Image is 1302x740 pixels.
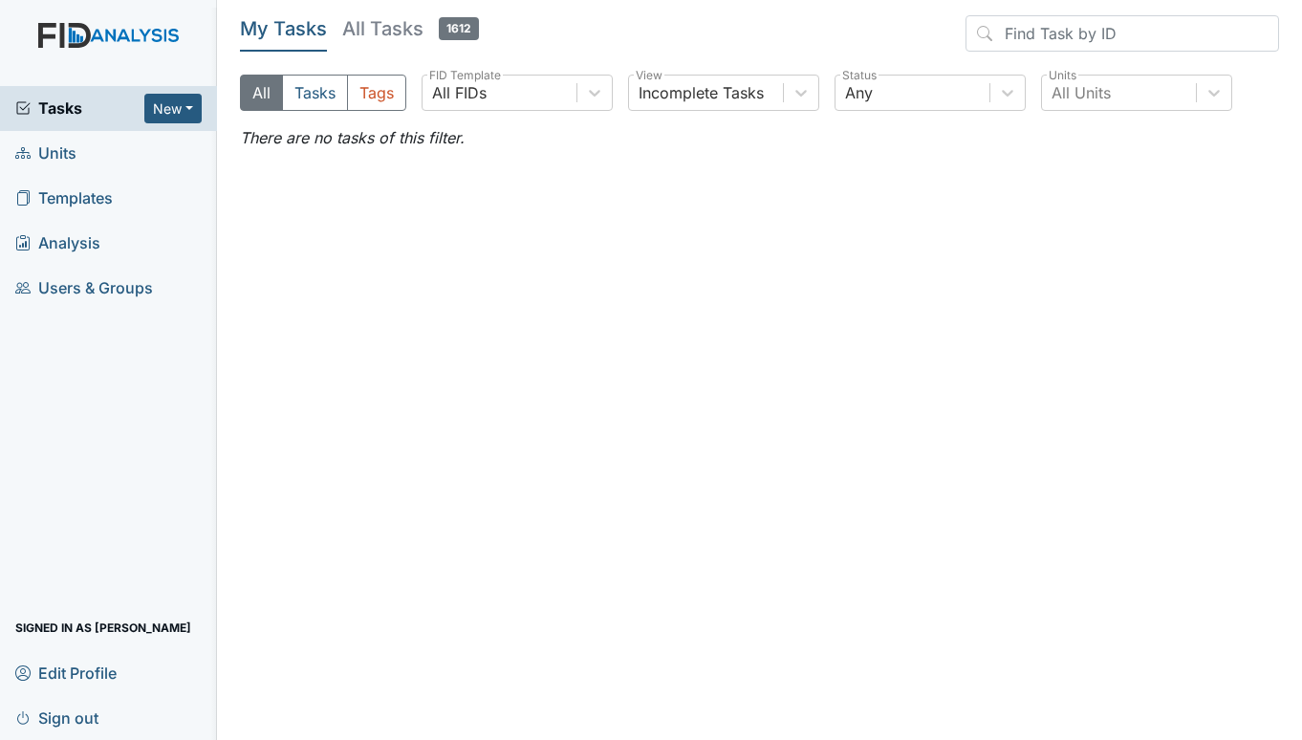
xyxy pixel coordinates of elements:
[240,15,327,42] h5: My Tasks
[15,139,76,168] span: Units
[240,128,465,147] em: There are no tasks of this filter.
[432,81,487,104] div: All FIDs
[15,229,100,258] span: Analysis
[15,703,98,732] span: Sign out
[342,15,479,42] h5: All Tasks
[240,75,283,111] button: All
[845,81,873,104] div: Any
[639,81,764,104] div: Incomplete Tasks
[15,613,191,642] span: Signed in as [PERSON_NAME]
[15,658,117,687] span: Edit Profile
[144,94,202,123] button: New
[15,97,144,120] a: Tasks
[439,17,479,40] span: 1612
[1052,81,1111,104] div: All Units
[240,75,406,111] div: Type filter
[15,273,153,303] span: Users & Groups
[966,15,1279,52] input: Find Task by ID
[347,75,406,111] button: Tags
[15,184,113,213] span: Templates
[282,75,348,111] button: Tasks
